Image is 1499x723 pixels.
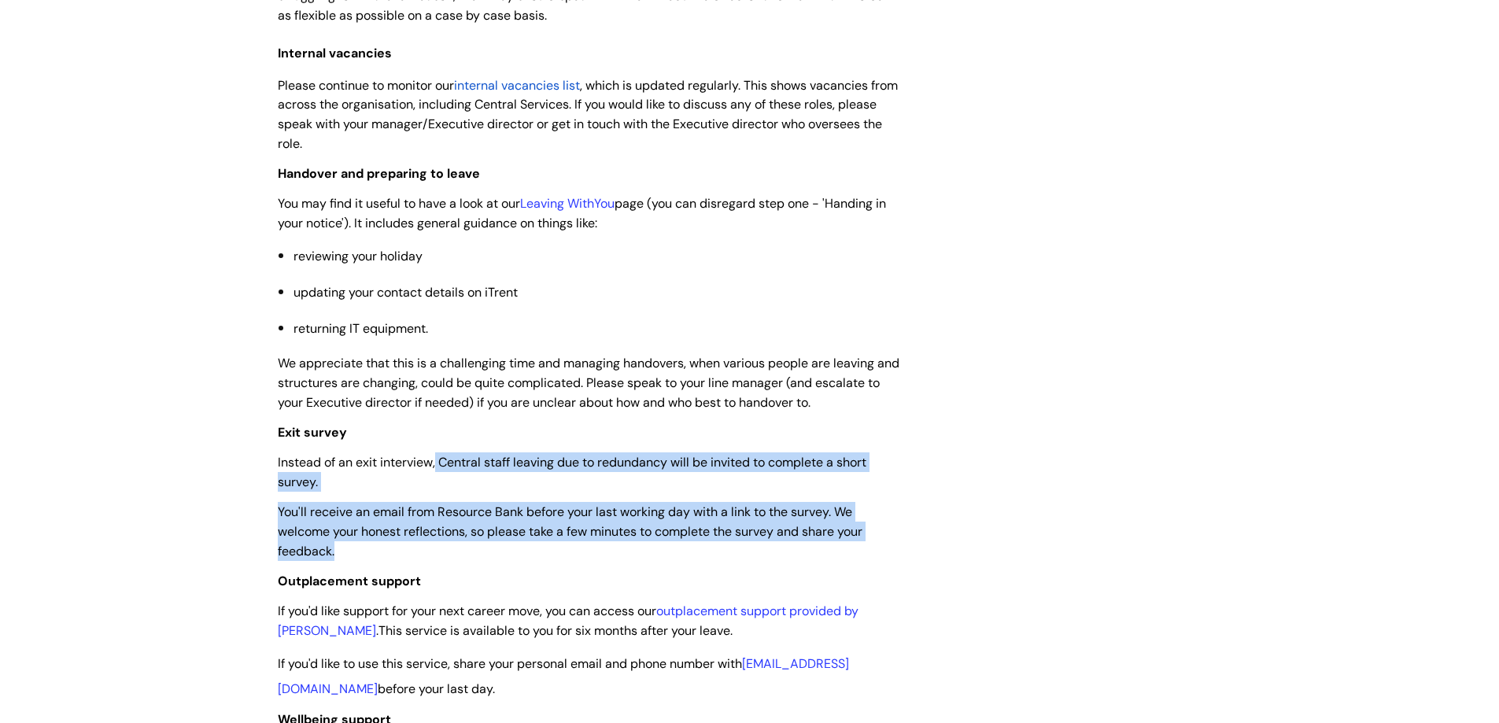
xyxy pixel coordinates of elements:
[278,355,899,411] span: We appreciate that this is a challenging time and managing handovers, when various people are lea...
[278,165,480,182] span: Handover and preparing to leave
[454,77,580,94] a: internal vacancies list
[278,454,866,490] span: Instead of an exit interview, Central staff leaving due to redundancy will be invited to complete...
[278,77,454,94] span: Please continue to monitor our
[278,195,886,231] span: You may find it useful to have a look at our page (you can disregard step one - 'Handing in your ...
[278,424,347,441] span: Exit survey
[294,284,518,301] span: updating your contact details on iTrent
[278,45,392,61] span: Internal vacancies
[278,655,849,697] span: If you'd like to use this service, share your personal email and phone number with before your la...
[278,603,858,639] a: outplacement support provided by [PERSON_NAME]
[520,195,615,212] a: Leaving WithYou
[278,603,858,639] span: If you'd like support for your next career move, you can access our .
[378,622,733,639] span: This service is available to you for six months after your leave.
[278,573,421,589] span: Outplacement support
[278,77,898,152] span: , which is updated regularly. This shows vacancies from across the organisation, including Centra...
[278,504,862,559] span: You'll receive an email from Resource Bank before your last working day with a link to the survey...
[294,320,428,337] span: returning IT equipment.
[294,248,423,264] span: reviewing your holiday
